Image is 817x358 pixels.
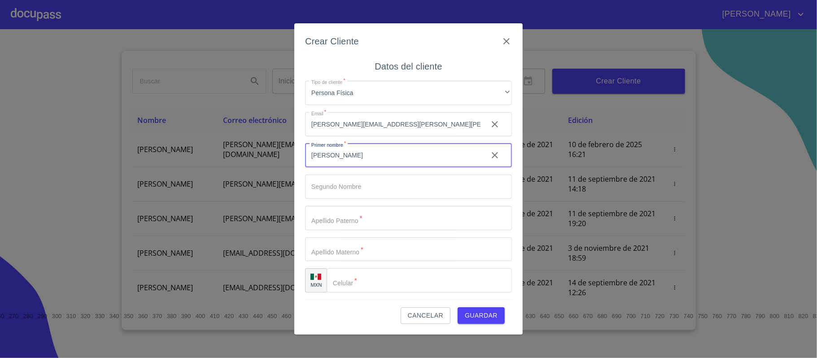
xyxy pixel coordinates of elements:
p: MXN [310,281,322,288]
button: clear input [484,144,506,166]
img: R93DlvwvvjP9fbrDwZeCRYBHk45OWMq+AAOlFVsxT89f82nwPLnD58IP7+ANJEaWYhP0Tx8kkA0WlQMPQsAAgwAOmBj20AXj6... [310,274,321,280]
h6: Datos del cliente [375,59,442,74]
span: Cancelar [408,310,443,321]
div: Persona Física [305,81,512,105]
button: Cancelar [401,307,450,324]
button: clear input [484,114,506,135]
span: Guardar [465,310,498,321]
h6: Crear Cliente [305,34,359,48]
button: Guardar [458,307,505,324]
